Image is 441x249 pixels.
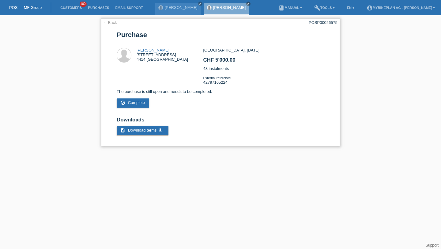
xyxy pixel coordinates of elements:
a: [PERSON_NAME] [137,48,169,52]
a: description Download terms get_app [117,126,168,135]
div: POSP00026575 [309,20,337,25]
p: The purchase is still open and needs to be completed. [117,89,324,94]
a: close [198,2,202,6]
i: close [199,2,202,5]
a: Customers [57,6,85,10]
i: check_circle_outline [120,100,125,105]
a: buildTools ▾ [311,6,338,10]
i: build [314,5,320,11]
span: 100 [80,2,87,7]
h1: Purchase [117,31,324,39]
a: close [246,2,251,6]
a: check_circle_outline Complete [117,98,149,108]
a: ← Back [103,20,117,25]
i: book [278,5,285,11]
a: [PERSON_NAME] [165,5,198,10]
a: [PERSON_NAME] [213,5,246,10]
a: bookManual ▾ [275,6,305,10]
span: Complete [128,100,145,105]
h2: Downloads [117,117,324,126]
a: account_circleMybikeplan AG - [PERSON_NAME] ▾ [364,6,438,10]
div: [STREET_ADDRESS] 4414 [GEOGRAPHIC_DATA] [137,48,188,62]
a: Purchases [85,6,112,10]
a: Email Support [112,6,146,10]
a: Support [426,243,439,247]
a: POS — MF Group [9,5,42,10]
div: [GEOGRAPHIC_DATA], [DATE] 48 instalments 42797165224 [203,48,324,89]
span: External reference [203,76,231,80]
i: account_circle [367,5,373,11]
i: get_app [158,128,163,133]
a: EN ▾ [344,6,357,10]
h2: CHF 5'000.00 [203,57,324,66]
span: Download terms [128,128,157,132]
i: description [120,128,125,133]
i: close [247,2,250,5]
